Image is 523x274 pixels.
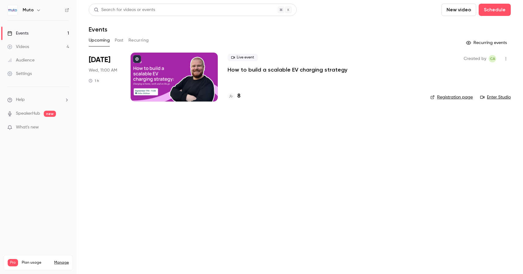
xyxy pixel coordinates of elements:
[89,55,110,65] span: [DATE]
[89,53,121,102] div: Sep 17 Wed, 11:00 AM (Europe/Brussels)
[7,71,32,77] div: Settings
[237,92,240,100] h4: 8
[8,259,18,266] span: Pro
[16,97,25,103] span: Help
[463,38,511,48] button: Recurring events
[441,4,476,16] button: New video
[23,7,34,13] h6: Muto
[115,35,124,45] button: Past
[62,125,69,130] iframe: Noticeable Trigger
[228,92,240,100] a: 8
[7,44,29,50] div: Videos
[489,55,496,62] span: Catalina Assennato
[490,55,495,62] span: CA
[430,94,473,100] a: Registration page
[16,110,40,117] a: SpeakerHub
[228,66,347,73] a: How to build a scalable EV charging strategy
[89,67,117,73] span: Wed, 11:00 AM
[89,35,110,45] button: Upcoming
[8,5,17,15] img: Muto
[22,260,50,265] span: Plan usage
[54,260,69,265] a: Manage
[228,54,258,61] span: Live event
[89,26,107,33] h1: Events
[480,94,511,100] a: Enter Studio
[7,30,28,36] div: Events
[16,124,39,131] span: What's new
[479,4,511,16] button: Schedule
[44,111,56,117] span: new
[7,97,69,103] li: help-dropdown-opener
[89,78,99,83] div: 1 h
[464,55,486,62] span: Created by
[7,57,35,63] div: Audience
[128,35,149,45] button: Recurring
[94,7,155,13] div: Search for videos or events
